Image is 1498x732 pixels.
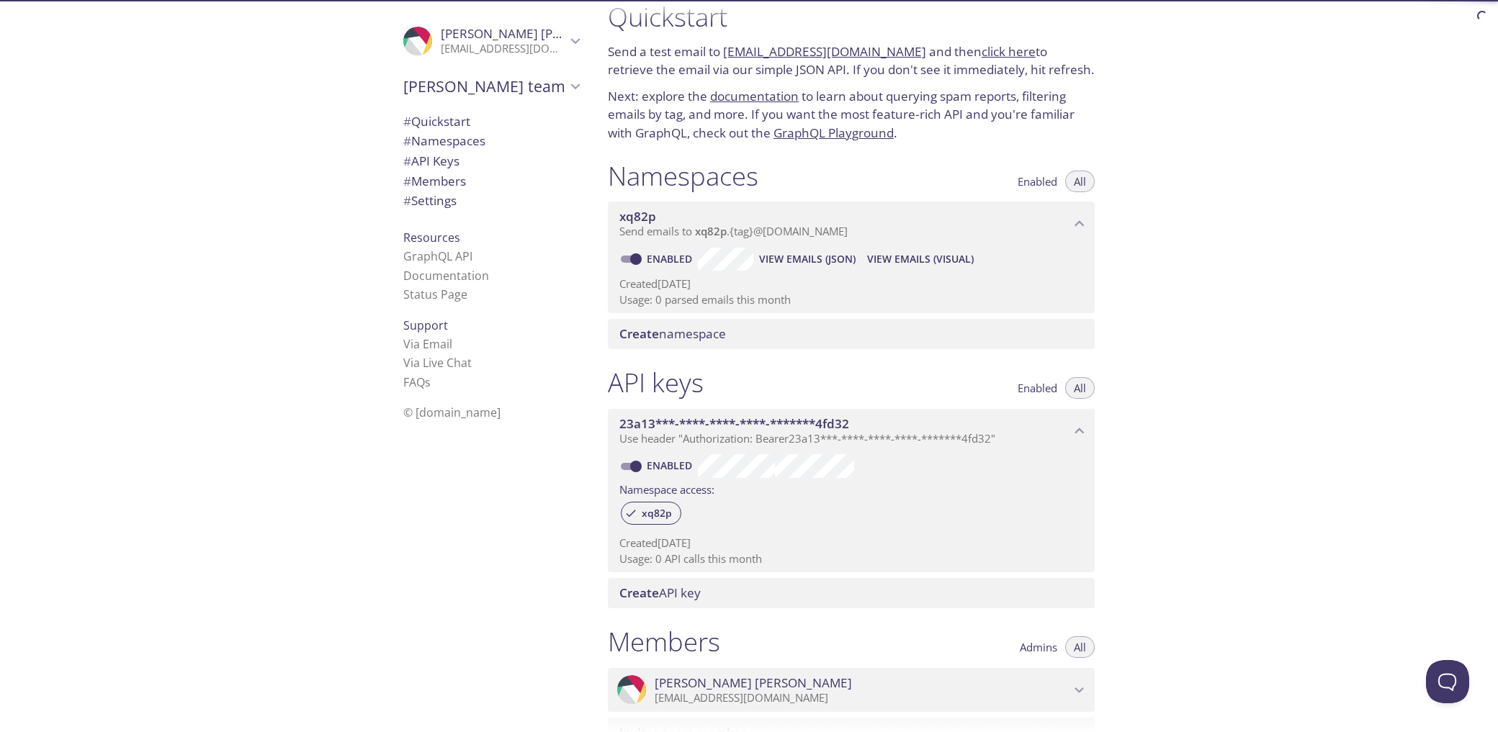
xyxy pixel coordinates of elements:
label: Namespace access: [619,478,714,499]
span: API Keys [403,153,459,169]
div: Create API Key [608,578,1095,608]
span: [PERSON_NAME] [PERSON_NAME] [655,675,852,691]
a: Status Page [403,286,467,302]
span: Create [619,325,659,342]
a: Via Live Chat [403,355,472,371]
p: Created [DATE] [619,276,1083,292]
span: View Emails (JSON) [759,250,856,268]
button: All [1065,171,1095,192]
div: Martin Hoke [608,668,1095,713]
button: Enabled [1009,171,1066,192]
span: namespace [619,325,726,342]
div: Martin Hoke [392,17,591,65]
span: # [403,153,411,169]
button: View Emails (Visual) [861,248,979,271]
a: GraphQL API [403,248,472,264]
a: Enabled [645,458,698,472]
span: # [403,192,411,209]
span: Members [403,173,466,189]
span: # [403,113,411,130]
p: Created [DATE] [619,536,1083,551]
span: xq82p [619,208,656,225]
div: Quickstart [392,112,591,132]
span: Quickstart [403,113,470,130]
span: Resources [403,230,460,245]
span: xq82p [633,507,681,520]
div: xq82p [621,502,681,525]
a: Documentation [403,268,489,284]
div: Members [392,171,591,191]
div: API Keys [392,151,591,171]
a: documentation [710,88,799,104]
div: Create namespace [608,319,1095,349]
p: [EMAIL_ADDRESS][DOMAIN_NAME] [441,42,566,56]
h1: Members [608,625,720,658]
iframe: Help Scout Beacon - Open [1426,660,1469,703]
a: FAQ [403,374,431,390]
p: [EMAIL_ADDRESS][DOMAIN_NAME] [655,691,1070,705]
span: # [403,132,411,149]
p: Send a test email to and then to retrieve the email via our simple JSON API. If you don't see it ... [608,42,1095,79]
a: Via Email [403,336,452,352]
span: # [403,173,411,189]
div: Martin's team [392,68,591,105]
span: Send emails to . {tag} @[DOMAIN_NAME] [619,224,848,238]
span: Settings [403,192,457,209]
a: GraphQL Playground [773,125,894,141]
span: View Emails (Visual) [867,250,974,268]
h1: Namespaces [608,160,758,192]
button: Admins [1011,636,1066,658]
p: Next: explore the to learn about querying spam reports, filtering emails by tag, and more. If you... [608,87,1095,143]
h1: Quickstart [608,1,1095,33]
h1: API keys [608,366,704,399]
div: xq82p namespace [608,202,1095,246]
button: All [1065,636,1095,658]
span: s [425,374,431,390]
div: Namespaces [392,131,591,151]
span: xq82p [695,224,727,238]
a: [EMAIL_ADDRESS][DOMAIN_NAME] [723,43,926,60]
span: [PERSON_NAME] [PERSON_NAME] [441,25,638,42]
span: [PERSON_NAME] team [403,76,566,96]
button: All [1065,377,1095,399]
p: Usage: 0 API calls this month [619,551,1083,566]
span: © [DOMAIN_NAME] [403,405,501,420]
a: Enabled [645,252,698,266]
button: Enabled [1009,377,1066,399]
span: API key [619,584,701,601]
span: Support [403,317,448,333]
p: Usage: 0 parsed emails this month [619,292,1083,307]
div: Team Settings [392,191,591,211]
span: Namespaces [403,132,485,149]
button: View Emails (JSON) [753,248,861,271]
a: click here [982,43,1036,60]
span: Create [619,584,659,601]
